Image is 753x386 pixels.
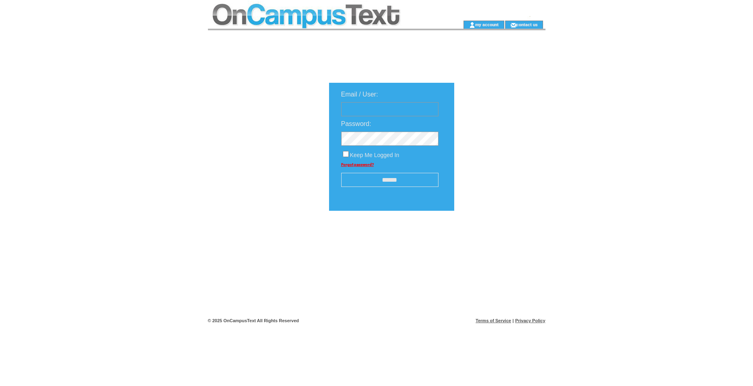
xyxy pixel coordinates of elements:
[475,22,499,27] a: my account
[515,318,545,323] a: Privacy Policy
[510,22,516,28] img: contact_us_icon.gif;jsessionid=550FFC9FE4DB6E730BEBCA0D360AF60E
[341,120,371,127] span: Password:
[350,152,399,158] span: Keep Me Logged In
[512,318,514,323] span: |
[208,318,299,323] span: © 2025 OnCampusText All Rights Reserved
[341,91,378,98] span: Email / User:
[476,318,511,323] a: Terms of Service
[516,22,538,27] a: contact us
[478,231,518,241] img: transparent.png;jsessionid=550FFC9FE4DB6E730BEBCA0D360AF60E
[469,22,475,28] img: account_icon.gif;jsessionid=550FFC9FE4DB6E730BEBCA0D360AF60E
[341,162,374,167] a: Forgot password?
